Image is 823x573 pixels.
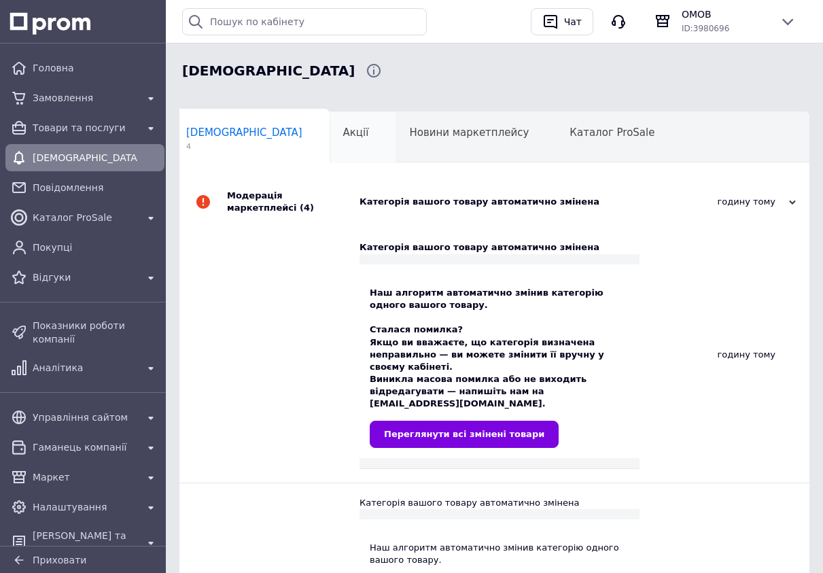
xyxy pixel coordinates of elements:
div: Категорія вашого товару автоматично змінена [360,196,660,208]
span: ОМОВ [682,7,769,21]
div: Категорія вашого товару автоматично змінена [360,497,640,509]
span: Переглянути всі змінені товари [384,429,544,439]
span: [PERSON_NAME] та рахунки [33,529,137,556]
span: Новини маркетплейсу [409,126,529,139]
span: Каталог ProSale [570,126,654,139]
span: Сповіщення [182,61,355,81]
div: Наш алгоритм автоматично змінив категорію одного вашого товару. Cталася помилка? Якщо ви вважаєте... [370,275,629,448]
button: Чат [531,8,593,35]
div: Чат [561,12,584,32]
div: Категорія вашого товару автоматично змінена [360,241,640,254]
span: Товари та послуги [33,121,137,135]
a: Переглянути всі змінені товари [370,421,559,448]
span: Каталог ProSale [33,211,137,224]
span: (4) [300,203,314,213]
span: Показники роботи компанії [33,319,159,346]
span: Гаманець компанії [33,440,137,454]
span: Відгуки [33,271,137,284]
div: годину тому [660,196,796,208]
span: Головна [33,61,159,75]
span: Покупці [33,241,159,254]
span: ID: 3980696 [682,24,729,33]
span: Приховати [33,555,86,566]
span: Повідомлення [33,181,159,194]
span: [DEMOGRAPHIC_DATA] [186,126,302,139]
span: Налаштування [33,500,137,514]
span: Аналітика [33,361,137,375]
span: Акції [343,126,369,139]
span: Управління сайтом [33,411,137,424]
input: Пошук по кабінету [182,8,427,35]
div: Модерація маркетплейсі [227,176,360,228]
span: 4 [186,141,302,152]
span: Маркет [33,470,137,484]
span: [DEMOGRAPHIC_DATA] [33,151,137,164]
span: Замовлення [33,91,137,105]
div: годину тому [640,228,809,482]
